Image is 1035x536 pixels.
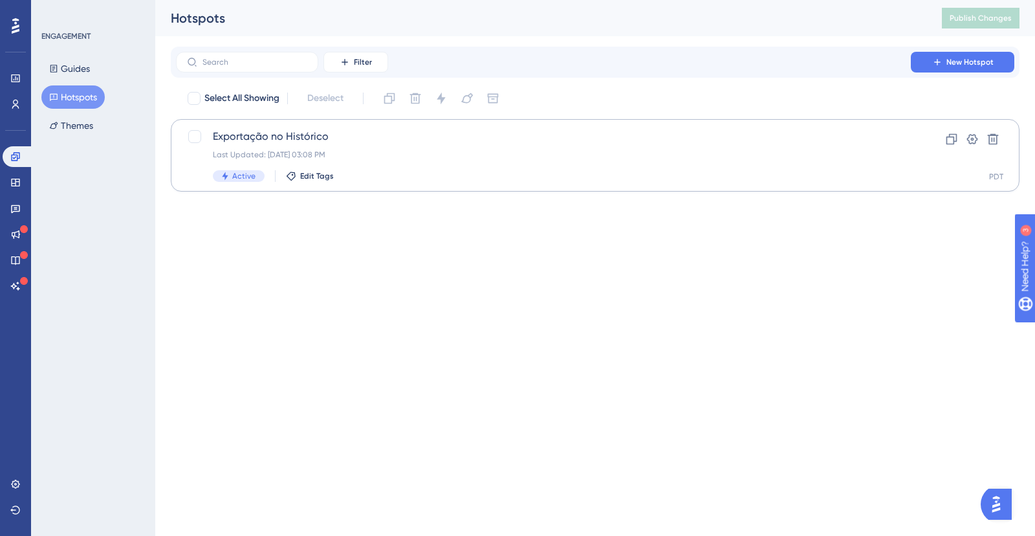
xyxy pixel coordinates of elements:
span: Exportação no Histórico [213,129,874,144]
div: 3 [90,6,94,17]
span: Need Help? [30,3,81,19]
span: New Hotspot [946,57,994,67]
button: Hotspots [41,85,105,109]
input: Search [202,58,307,67]
iframe: UserGuiding AI Assistant Launcher [981,485,1019,524]
button: Edit Tags [286,171,334,181]
div: ENGAGEMENT [41,31,91,41]
span: Deselect [307,91,343,106]
div: Last Updated: [DATE] 03:08 PM [213,150,874,160]
button: Themes [41,114,101,137]
span: Select All Showing [204,91,279,106]
div: Hotspots [171,9,910,27]
span: Edit Tags [300,171,334,181]
span: Publish Changes [950,13,1012,23]
button: Publish Changes [942,8,1019,28]
button: Filter [323,52,388,73]
button: New Hotspot [911,52,1014,73]
button: Deselect [296,87,355,110]
span: Filter [354,57,372,67]
div: PDT [989,172,1003,182]
span: Active [232,171,256,181]
button: Guides [41,57,98,80]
